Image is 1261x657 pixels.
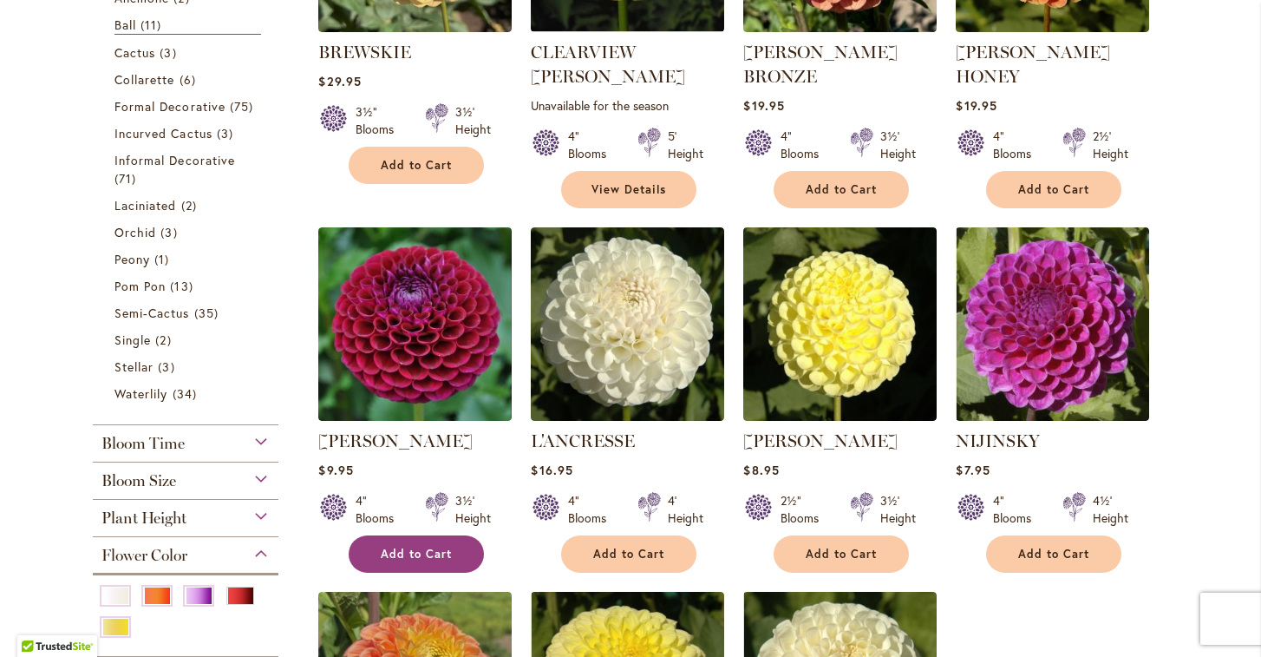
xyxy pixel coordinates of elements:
span: 6 [180,70,200,89]
div: 3½' Height [880,128,916,162]
span: Incurved Cactus [114,125,212,141]
a: NETTIE [743,408,937,424]
button: Add to Cart [986,535,1121,573]
a: [PERSON_NAME] HONEY [956,42,1110,87]
span: 2 [181,196,201,214]
button: Add to Cart [561,535,696,573]
a: BREWSKIE [318,19,512,36]
span: 1 [154,250,173,268]
a: Single 2 [114,331,261,349]
a: Collarette 6 [114,70,261,89]
span: Semi-Cactus [114,305,190,321]
div: 3½' Height [455,492,491,527]
div: 4" Blooms [568,128,617,162]
span: Add to Cart [381,158,452,173]
span: Stellar [114,358,154,375]
span: 13 [170,277,197,295]
span: Orchid [114,224,156,240]
div: 5' Height [668,128,703,162]
div: 4" Blooms [568,492,617,527]
a: L'ANCRESSE [531,408,724,424]
span: 75 [230,97,258,115]
button: Add to Cart [349,147,484,184]
a: L'ANCRESSE [531,430,635,451]
div: 4½' Height [1093,492,1128,527]
span: View Details [591,182,666,197]
img: Ivanetti [318,227,512,421]
a: NIJINSKY [956,430,1040,451]
div: 4" Blooms [993,492,1042,527]
span: $29.95 [318,73,361,89]
span: 3 [160,43,180,62]
div: 2½' Height [1093,128,1128,162]
div: 3½" Blooms [356,103,404,138]
span: Laciniated [114,197,177,214]
a: [PERSON_NAME] [743,430,898,451]
span: Flower Color [101,546,187,565]
a: CLEARVIEW [PERSON_NAME] [531,42,685,87]
span: 2 [155,331,175,349]
span: $9.95 [318,462,353,478]
span: Add to Cart [1018,182,1089,197]
a: Ball 11 [114,16,261,35]
a: Formal Decorative 75 [114,97,261,115]
span: Add to Cart [806,547,877,562]
div: 4' Height [668,492,703,527]
div: 2½" Blooms [781,492,829,527]
div: 4" Blooms [356,492,404,527]
a: Ivanetti [318,408,512,424]
span: Collarette [114,71,175,88]
a: Orchid 3 [114,223,261,241]
a: Semi-Cactus 35 [114,304,261,322]
a: Stellar 3 [114,358,261,376]
span: 3 [158,358,179,376]
button: Add to Cart [774,535,909,573]
span: Formal Decorative [114,98,225,115]
span: Waterlily [114,385,167,402]
a: Laciniated 2 [114,196,261,214]
span: $7.95 [956,462,990,478]
a: Cactus 3 [114,43,261,62]
span: $16.95 [531,462,572,478]
iframe: Launch Accessibility Center [13,595,62,644]
a: Waterlily 34 [114,384,261,403]
img: L'ANCRESSE [531,227,724,421]
a: [PERSON_NAME] BRONZE [743,42,898,87]
span: Ball [114,16,136,33]
div: 4" Blooms [781,128,829,162]
a: View Details [561,171,696,208]
div: 4" Blooms [993,128,1042,162]
img: NIJINSKY [956,227,1149,421]
button: Add to Cart [349,535,484,573]
span: $19.95 [956,97,996,114]
a: BREWSKIE [318,42,411,62]
span: Single [114,332,151,348]
span: 3 [160,223,181,241]
span: 11 [140,16,166,34]
span: $19.95 [743,97,784,114]
a: CLEARVIEW DANIEL [531,19,724,36]
span: Plant Height [101,509,186,528]
a: CORNEL BRONZE [743,19,937,36]
span: Peony [114,251,150,267]
img: NETTIE [743,227,937,421]
span: $8.95 [743,462,779,478]
span: Add to Cart [806,182,877,197]
a: Informal Decorative 71 [114,151,261,187]
span: Add to Cart [1018,547,1089,562]
span: 34 [173,384,201,403]
span: Bloom Size [101,471,176,490]
span: 3 [217,124,238,142]
a: [PERSON_NAME] [318,430,473,451]
span: 71 [114,169,140,187]
a: CRICHTON HONEY [956,19,1149,36]
span: Bloom Time [101,434,185,453]
a: Incurved Cactus 3 [114,124,261,142]
a: NIJINSKY [956,408,1149,424]
span: Informal Decorative [114,152,235,168]
p: Unavailable for the season [531,97,724,114]
a: Peony 1 [114,250,261,268]
div: 3½' Height [880,492,916,527]
a: Pom Pon 13 [114,277,261,295]
button: Add to Cart [986,171,1121,208]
